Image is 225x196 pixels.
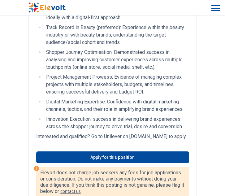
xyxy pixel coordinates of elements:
[36,133,189,140] p: Interested and qualified? Go to Unilever on [DOMAIN_NAME] to apply
[194,166,225,196] iframe: Chat Widget
[44,98,189,113] li: Digital Marketing Expertise: Confidence with digital marketing channels, tactics, and their role ...
[36,151,189,163] a: Apply for this position
[44,73,189,96] li: Project Management Prowess: Evidence of managing complex projects with multiple stakeholders, bud...
[44,115,189,130] li: Innovation Execution: success in delivering brand experiences across the shopper journey to drive...
[40,170,185,194] p: Elevolt does not charge job seekers any fees for job applications or consideration. Do not make a...
[44,49,189,71] li: Shopper Journey Optimisation: Demonstrated success in analysing and improving customer experience...
[28,2,66,13] img: Elevolt
[60,189,81,194] a: contact us
[44,24,189,46] li: Track Record in Beauty (preferred): Experience within the beauty industry or with beauty brands, ...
